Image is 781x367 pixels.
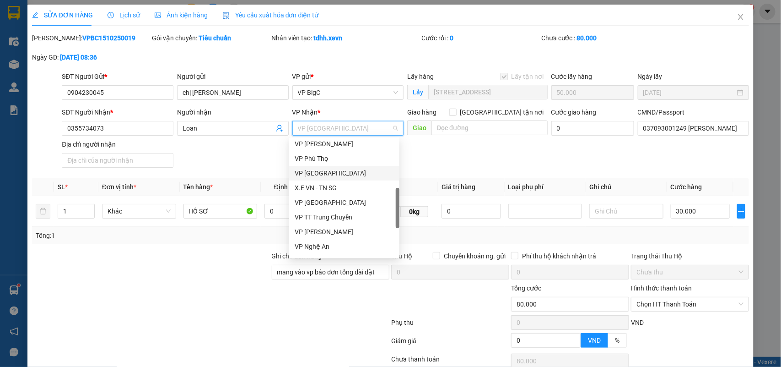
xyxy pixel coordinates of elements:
[407,121,431,135] span: Giao
[407,109,436,116] span: Giao hàng
[62,71,173,82] div: SĐT Người Gửi
[289,137,399,151] div: VP Ngọc Hồi
[272,252,322,260] label: Ghi chú đơn hàng
[32,11,93,19] span: SỬA ĐƠN HÀNG
[636,297,743,311] span: Chọn HT Thanh Toán
[314,34,343,42] b: tdhh.xevn
[541,33,659,43] div: Chưa cước :
[738,208,745,215] span: plus
[177,107,289,117] div: Người nhận
[152,33,270,43] div: Gói vận chuyển:
[505,178,586,196] th: Loại phụ phí
[391,336,511,352] div: Giảm giá
[11,11,57,57] img: logo.jpg
[102,183,136,191] span: Đơn vị tính
[177,71,289,82] div: Người gửi
[638,73,663,80] label: Ngày lấy
[292,71,404,82] div: VP gửi
[631,251,749,261] div: Trạng thái Thu Hộ
[631,285,692,292] label: Hình thức thanh toán
[199,34,231,42] b: Tiêu chuẩn
[737,13,744,21] span: close
[289,151,399,166] div: VP Phú Thọ
[289,239,399,254] div: VP Nghệ An
[58,183,65,191] span: SL
[295,197,394,208] div: VP [GEOGRAPHIC_DATA]
[431,121,548,135] input: Dọc đường
[289,254,399,268] div: VP Phạm Văn Đồng
[32,12,38,18] span: edit
[36,204,50,219] button: delete
[588,337,601,344] span: VND
[401,206,428,217] span: 0kg
[551,109,597,116] label: Cước giao hàng
[62,139,173,149] div: Địa chỉ người nhận
[276,125,283,132] span: user-add
[457,107,548,117] span: [GEOGRAPHIC_DATA] tận nơi
[108,12,114,18] span: clock-circle
[391,318,511,334] div: Phụ thu
[295,183,394,193] div: X.E VN - TN SG
[36,230,302,241] div: Tổng: 1
[274,183,307,191] span: Định lượng
[272,33,420,43] div: Nhân viên tạo:
[421,33,539,43] div: Cước rồi :
[450,34,453,42] b: 0
[295,241,394,252] div: VP Nghệ An
[298,86,399,99] span: VP BigC
[295,227,394,237] div: VP [PERSON_NAME]
[32,52,150,62] div: Ngày GD:
[108,11,140,19] span: Lịch sử
[518,251,600,261] span: Phí thu hộ khách nhận trả
[643,88,736,98] input: Ngày lấy
[60,54,97,61] b: [DATE] 08:36
[222,11,319,19] span: Yêu cầu xuất hóa đơn điện tử
[407,73,434,80] span: Lấy hàng
[295,168,394,178] div: VP [GEOGRAPHIC_DATA]
[86,34,382,45] li: Hotline: 19001155
[11,66,88,82] b: GỬI : VP BigC
[586,178,667,196] th: Ghi chú
[631,319,644,326] span: VND
[292,109,318,116] span: VP Nhận
[442,183,475,191] span: Giá trị hàng
[62,153,173,168] input: Địa chỉ của người nhận
[289,181,399,195] div: X.E VN - TN SG
[298,121,399,135] span: VP Ninh Bình
[615,337,619,344] span: %
[62,107,173,117] div: SĐT Người Nhận
[728,5,754,30] button: Close
[589,204,663,219] input: Ghi Chú
[222,12,230,19] img: icon
[671,183,702,191] span: Cước hàng
[82,34,135,42] b: VPBC1510250019
[295,256,394,266] div: VP [PERSON_NAME]
[577,34,597,42] b: 80.000
[295,153,394,164] div: VP Phú Thọ
[551,73,592,80] label: Cước lấy hàng
[295,212,394,222] div: VP TT Trung Chuyển
[183,204,258,219] input: VD: Bàn, Ghế
[737,204,746,219] button: plus
[108,204,171,218] span: Khác
[295,139,394,149] div: VP [PERSON_NAME]
[32,33,150,43] div: [PERSON_NAME]:
[428,85,548,99] input: Lấy tận nơi
[636,265,743,279] span: Chưa thu
[289,195,399,210] div: VP Thanh Hóa
[86,22,382,34] li: Số 10 ngõ 15 Ngọc Hồi, Q.[PERSON_NAME], [GEOGRAPHIC_DATA]
[289,225,399,239] div: VP Hà Tĩnh
[407,85,428,99] span: Lấy
[511,285,541,292] span: Tổng cước
[155,11,208,19] span: Ảnh kiện hàng
[391,252,412,260] span: Thu Hộ
[551,85,634,100] input: Cước lấy hàng
[638,107,749,117] div: CMND/Passport
[508,71,548,82] span: Lấy tận nơi
[155,12,161,18] span: picture
[183,183,213,191] span: Tên hàng
[551,121,634,136] input: Cước giao hàng
[289,210,399,225] div: VP TT Trung Chuyển
[440,251,509,261] span: Chuyển khoản ng. gửi
[289,166,399,181] div: VP Nam Định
